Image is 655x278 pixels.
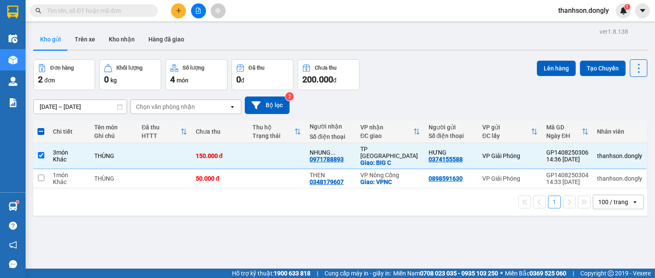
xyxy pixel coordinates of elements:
[482,124,531,131] div: VP gửi
[285,92,294,101] sup: 2
[360,132,413,139] div: ĐC giao
[34,100,127,114] input: Select a date range.
[482,152,538,159] div: VP Giải Phóng
[598,198,628,206] div: 100 / trang
[310,156,344,163] div: 0971788893
[546,132,582,139] div: Ngày ĐH
[546,179,588,185] div: 14:33 [DATE]
[546,149,588,156] div: GP1408250306
[317,269,318,278] span: |
[229,103,236,110] svg: open
[94,175,133,182] div: THÙNG
[580,61,626,76] button: Tạo Chuyến
[196,152,244,159] div: 150.000 đ
[429,124,474,131] div: Người gửi
[600,27,628,36] div: ver 1.8.138
[274,270,310,277] strong: 1900 633 818
[94,132,133,139] div: Ghi chú
[196,128,244,135] div: Chưa thu
[195,8,201,14] span: file-add
[9,241,17,249] span: notification
[360,179,420,185] div: Giao: VPNC
[94,152,133,159] div: THÙNG
[310,172,352,179] div: THEN
[142,132,180,139] div: HTTT
[9,34,17,43] img: warehouse-icon
[215,8,221,14] span: aim
[298,59,359,90] button: Chưa thu200.000đ
[620,7,627,15] img: icon-new-feature
[500,272,503,275] span: ⚪️
[330,149,336,156] span: ...
[635,3,650,18] button: caret-down
[9,202,17,211] img: warehouse-icon
[9,260,17,268] span: message
[50,65,74,71] div: Đơn hàng
[232,59,293,90] button: Đã thu0đ
[315,65,336,71] div: Chưa thu
[429,132,474,139] div: Số điện thoại
[170,74,175,85] span: 4
[176,8,182,14] span: plus
[9,56,17,64] img: warehouse-icon
[249,65,264,71] div: Đã thu
[360,124,413,131] div: VP nhận
[136,102,195,111] div: Chọn văn phòng nhận
[16,201,19,203] sup: 1
[102,29,142,50] button: Kho nhận
[33,59,95,90] button: Đơn hàng2đơn
[325,269,391,278] span: Cung cấp máy in - giấy in:
[94,124,133,131] div: Tên món
[116,65,142,71] div: Khối lượng
[505,269,566,278] span: Miền Bắc
[551,5,616,16] span: thanhson.dongly
[546,124,582,131] div: Mã GD
[196,175,244,182] div: 50.000 đ
[542,120,593,143] th: Toggle SortBy
[530,270,566,277] strong: 0369 525 060
[110,77,117,84] span: kg
[142,124,180,131] div: Đã thu
[597,128,642,135] div: Nhân viên
[232,269,310,278] span: Hỗ trợ kỹ thuật:
[165,59,227,90] button: Số lượng4món
[360,146,420,159] div: TP [GEOGRAPHIC_DATA]
[632,199,638,205] svg: open
[482,132,531,139] div: ĐC lấy
[236,74,241,85] span: 0
[626,4,629,10] span: 1
[171,3,186,18] button: plus
[53,179,86,185] div: Khác
[310,133,352,140] div: Số điện thoại
[53,156,86,163] div: Khác
[191,3,206,18] button: file-add
[177,77,188,84] span: món
[211,3,226,18] button: aim
[482,175,538,182] div: VP Giải Phóng
[429,175,463,182] div: 0898591630
[252,132,294,139] div: Trạng thái
[624,4,630,10] sup: 1
[310,149,352,156] div: NHUNG DƯƠNG
[104,74,109,85] span: 0
[333,77,336,84] span: đ
[33,29,68,50] button: Kho gửi
[429,149,474,156] div: HƯNG
[99,59,161,90] button: Khối lượng0kg
[546,156,588,163] div: 14:36 [DATE]
[360,159,420,166] div: Giao: BIG C
[608,270,614,276] span: copyright
[360,172,420,179] div: VP Nông Cống
[9,222,17,230] span: question-circle
[429,156,463,163] div: 0374155588
[310,123,352,130] div: Người nhận
[597,175,642,182] div: thanhson.dongly
[47,6,148,15] input: Tìm tên, số ĐT hoặc mã đơn
[35,8,41,14] span: search
[68,29,102,50] button: Trên xe
[310,179,344,185] div: 0348179607
[248,120,305,143] th: Toggle SortBy
[7,6,18,18] img: logo-vxr
[183,65,204,71] div: Số lượng
[245,97,290,114] button: Bộ lọc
